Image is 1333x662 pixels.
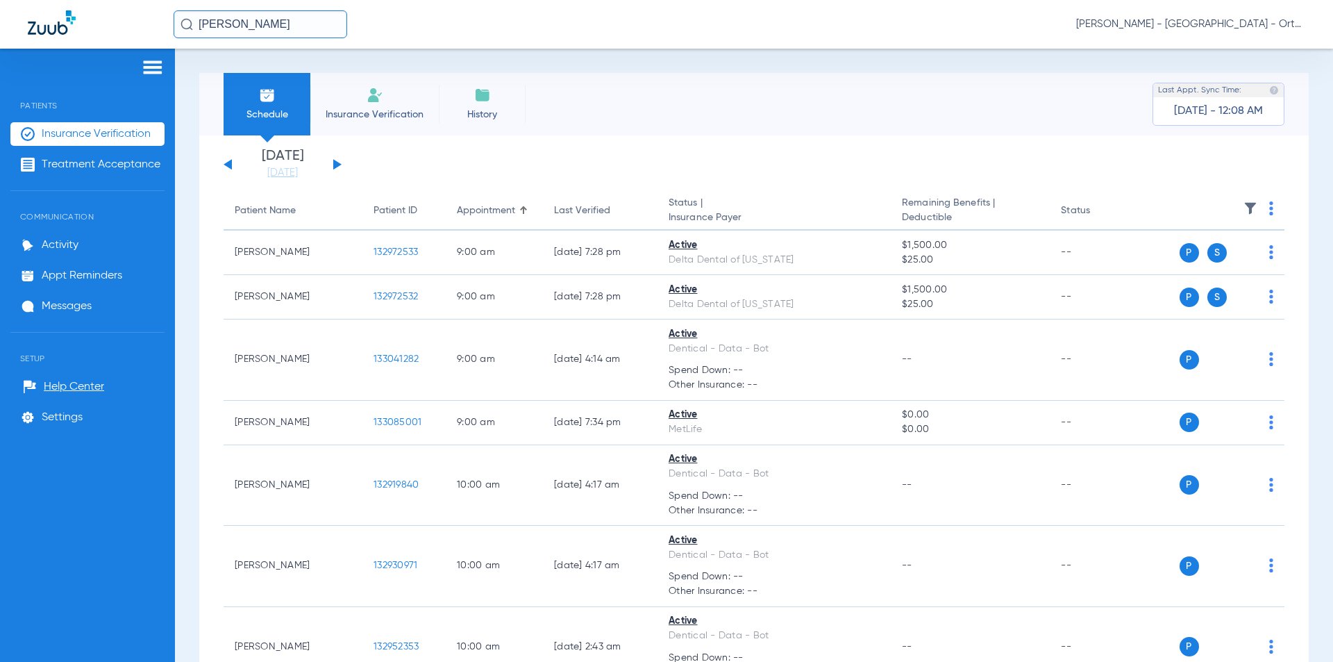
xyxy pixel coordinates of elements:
td: [DATE] 4:17 AM [543,445,657,527]
li: [DATE] [241,149,324,180]
td: [DATE] 4:17 AM [543,526,657,607]
td: [PERSON_NAME] [224,320,362,401]
span: Other Insurance: -- [669,584,880,599]
div: Appointment [457,204,532,218]
div: Appointment [457,204,515,218]
td: [PERSON_NAME] [224,401,362,445]
span: Deductible [902,210,1039,225]
td: [PERSON_NAME] [224,275,362,320]
td: -- [1050,445,1143,527]
div: Dentical - Data - Bot [669,467,880,481]
span: $0.00 [902,422,1039,437]
th: Remaining Benefits | [891,192,1050,231]
span: Spend Down: -- [669,570,880,584]
input: Search for patients [174,10,347,38]
div: Active [669,533,880,548]
span: Settings [42,411,83,424]
span: Activity [42,238,78,252]
div: Dentical - Data - Bot [669,342,880,356]
img: History [474,87,491,104]
div: Delta Dental of [US_STATE] [669,297,880,312]
td: 9:00 AM [446,320,543,401]
img: group-dot-blue.svg [1269,352,1273,366]
span: P [1180,288,1199,307]
img: filter.svg [1243,201,1257,215]
div: Delta Dental of [US_STATE] [669,253,880,267]
div: Dentical - Data - Bot [669,548,880,563]
th: Status [1050,192,1143,231]
span: Messages [42,299,92,313]
span: Insurance Verification [42,127,151,141]
span: 132952353 [374,642,419,652]
span: P [1180,243,1199,263]
img: Manual Insurance Verification [367,87,383,104]
div: Active [669,614,880,629]
td: [PERSON_NAME] [224,526,362,607]
span: Communication [10,191,165,222]
td: -- [1050,231,1143,275]
td: 10:00 AM [446,526,543,607]
td: 9:00 AM [446,275,543,320]
img: group-dot-blue.svg [1269,478,1273,492]
span: $1,500.00 [902,238,1039,253]
div: Active [669,238,880,253]
div: Patient Name [235,204,296,218]
div: Patient ID [374,204,435,218]
th: Status | [657,192,891,231]
span: -- [902,480,912,490]
span: 132919840 [374,480,419,490]
span: Help Center [44,380,104,394]
div: Dentical - Data - Bot [669,629,880,643]
div: Last Verified [554,204,610,218]
td: [DATE] 7:28 PM [543,275,657,320]
span: Setup [10,333,165,363]
td: 9:00 AM [446,401,543,445]
span: [DATE] - 12:08 AM [1174,104,1263,118]
div: Patient Name [235,204,351,218]
span: Appt Reminders [42,269,122,283]
div: Active [669,452,880,467]
span: P [1180,350,1199,370]
span: P [1180,556,1199,576]
span: Treatment Acceptance [42,158,160,172]
div: Patient ID [374,204,417,218]
td: [DATE] 4:14 AM [543,320,657,401]
td: 10:00 AM [446,445,543,527]
span: 133041282 [374,354,419,364]
img: Search Icon [181,18,193,31]
td: -- [1050,275,1143,320]
span: Other Insurance: -- [669,378,880,392]
span: History [449,108,515,122]
span: Patients [10,80,165,110]
img: group-dot-blue.svg [1269,558,1273,572]
img: group-dot-blue.svg [1269,290,1273,304]
span: S [1207,243,1227,263]
td: [PERSON_NAME] [224,445,362,527]
td: [DATE] 7:34 PM [543,401,657,445]
img: group-dot-blue.svg [1269,415,1273,429]
span: $0.00 [902,408,1039,422]
span: Spend Down: -- [669,363,880,378]
img: Schedule [259,87,276,104]
td: 9:00 AM [446,231,543,275]
div: Active [669,327,880,342]
span: 133085001 [374,417,421,427]
span: $1,500.00 [902,283,1039,297]
img: group-dot-blue.svg [1269,245,1273,259]
iframe: Chat Widget [1264,595,1333,662]
span: P [1180,637,1199,656]
img: Zuub Logo [28,10,76,35]
span: Insurance Verification [321,108,428,122]
span: S [1207,288,1227,307]
a: [DATE] [241,166,324,180]
img: group-dot-blue.svg [1269,201,1273,215]
div: MetLife [669,422,880,437]
span: -- [902,642,912,652]
span: 132972533 [374,247,418,257]
img: hamburger-icon [142,59,164,76]
span: 132972532 [374,292,418,301]
span: Other Insurance: -- [669,504,880,518]
span: -- [902,354,912,364]
td: -- [1050,401,1143,445]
